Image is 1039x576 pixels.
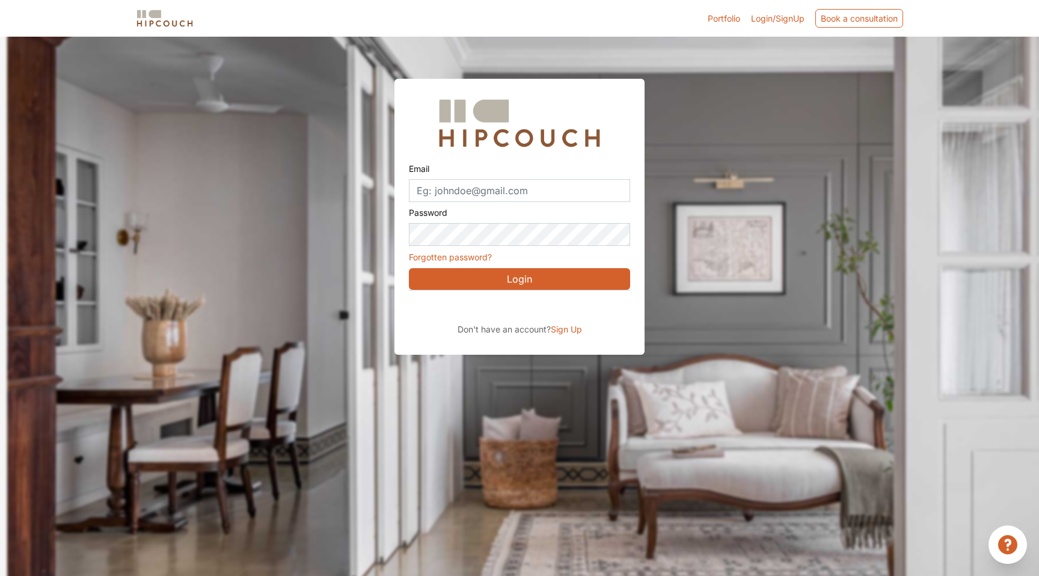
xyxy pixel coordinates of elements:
[708,12,740,25] a: Portfolio
[409,202,447,223] label: Password
[403,294,635,320] iframe: Sign in with Google Button
[409,179,630,202] input: Eg: johndoe@gmail.com
[815,9,903,28] div: Book a consultation
[409,158,429,179] label: Email
[135,5,195,32] span: logo-horizontal.svg
[551,324,582,334] span: Sign Up
[409,252,492,262] a: Forgotten password?
[458,324,551,334] span: Don't have an account?
[409,268,630,290] button: Login
[751,13,805,23] span: Login/SignUp
[433,93,606,153] img: Hipcouch Logo
[135,8,195,29] img: logo-horizontal.svg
